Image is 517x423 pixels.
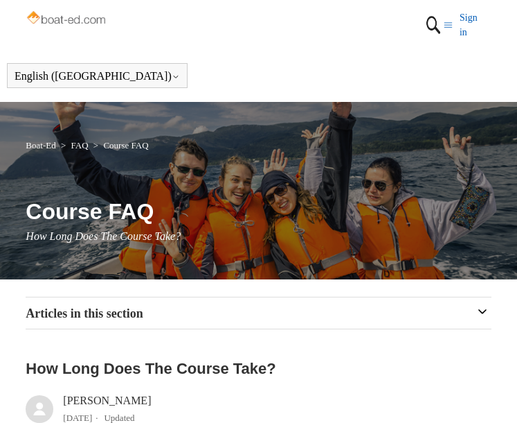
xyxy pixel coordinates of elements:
li: Course FAQ [91,140,149,150]
span: How Long Does The Course Take? [26,230,181,242]
li: Boat-Ed [26,140,58,150]
h1: Course FAQ [26,195,491,228]
a: Course FAQ [103,140,148,150]
li: Updated [104,413,134,423]
div: Chat Support [428,377,507,413]
li: FAQ [58,140,91,150]
a: FAQ [71,140,89,150]
span: Articles in this section [26,307,143,320]
a: Boat-Ed [26,140,55,150]
button: English ([GEOGRAPHIC_DATA]) [15,70,180,83]
time: 03/21/2024, 08:28 [63,413,92,423]
img: Boat-Ed Help Center home page [26,8,109,29]
img: 01HZPCYTXV3JW8MJV9VD7EMK0H [423,10,444,40]
a: Sign in [460,10,491,40]
button: Toggle navigation menu [444,10,453,40]
h2: How Long Does The Course Take? [26,357,275,380]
